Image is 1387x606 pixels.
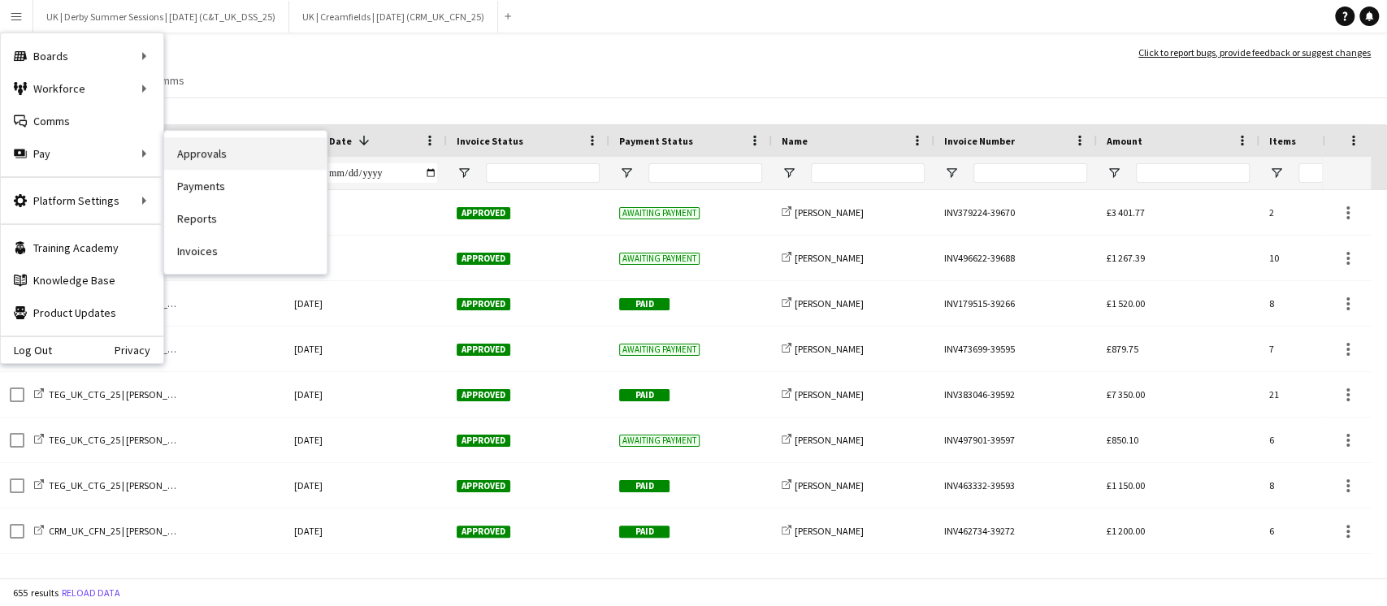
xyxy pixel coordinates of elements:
span: Paid [619,389,670,401]
div: [DATE] [284,418,447,462]
span: CRM_UK_CFN_25 | [PERSON_NAME] [49,525,195,537]
input: Invoice Status Filter Input [486,163,600,183]
span: Approved [457,344,510,356]
div: INV379224-39670 [934,190,1097,235]
span: [PERSON_NAME] [795,479,864,491]
div: [DATE] [284,327,447,371]
span: Approved [457,435,510,447]
span: Approved [457,526,510,538]
input: Amount Filter Input [1136,163,1250,183]
button: Open Filter Menu [1269,166,1284,180]
a: Training Academy [1,232,163,264]
div: [DATE] [284,554,447,599]
span: [PERSON_NAME] [795,434,864,446]
button: Open Filter Menu [457,166,471,180]
span: TEG_UK_CTG_25 | [PERSON_NAME] [49,479,195,491]
div: [DATE] [284,509,447,553]
span: £1 200.00 [1107,525,1145,537]
a: Comms [1,105,163,137]
span: Items [1269,135,1296,147]
span: Paid [619,526,670,538]
button: Open Filter Menu [619,166,634,180]
span: Amount [1107,135,1142,147]
span: TEG_UK_CTG_25 | [PERSON_NAME] [49,388,195,400]
div: Boards [1,40,163,72]
div: INV462734-39272 [934,509,1097,553]
a: TEG_UK_CTG_25 | [PERSON_NAME] [34,434,195,446]
span: Approved [457,253,510,265]
a: CRM_UK_CFN_25 | [PERSON_NAME] [34,525,195,537]
a: TEG_UK_CTG_25 | [PERSON_NAME] [34,388,195,400]
button: Reload data [59,584,124,602]
span: Workforce ID [197,128,255,153]
a: Comms [141,70,191,91]
div: [DATE] [284,281,447,326]
div: INV179515-39266 [934,281,1097,326]
a: Click to report bugs, provide feedback or suggest changes [1138,45,1371,60]
span: Comms [148,73,184,88]
span: Awaiting payment [619,207,700,219]
a: Log Out [1,344,52,357]
a: Privacy [115,344,163,357]
span: [PERSON_NAME] [795,252,864,264]
a: Reports [164,202,327,235]
div: Platform Settings [1,184,163,217]
span: Paid [619,480,670,492]
div: Workforce [1,72,163,105]
span: £850.10 [1107,434,1138,446]
span: Name [782,135,808,147]
div: [DATE] [284,463,447,508]
span: Awaiting payment [619,253,700,265]
div: INV383046-39592 [934,372,1097,417]
span: £7 350.00 [1107,388,1145,400]
span: £1 520.00 [1107,297,1145,309]
span: Invoice Number [944,135,1015,147]
div: INV496622-39688 [934,236,1097,280]
div: INV497901-39597 [934,418,1097,462]
span: Awaiting payment [619,435,700,447]
button: UK | Creamfields | [DATE] (CRM_UK_CFN_25) [289,1,498,32]
button: Open Filter Menu [782,166,796,180]
a: Payments [164,170,327,202]
span: [PERSON_NAME] [795,297,864,309]
span: £1 267.39 [1107,252,1145,264]
span: Approved [457,298,510,310]
button: Open Filter Menu [1107,166,1121,180]
span: Payment Status [619,135,693,147]
input: Invoice Number Filter Input [973,163,1087,183]
span: Approved [457,207,510,219]
span: £1 150.00 [1107,479,1145,491]
a: Product Updates [1,297,163,329]
a: Approvals [164,137,327,170]
span: Awaiting payment [619,344,700,356]
span: [PERSON_NAME] [795,388,864,400]
button: UK | Derby Summer Sessions | [DATE] (C&T_UK_DSS_25) [33,1,289,32]
div: INV473699-39595 [934,327,1097,371]
div: INV463332-39593 [934,463,1097,508]
span: [PERSON_NAME] [795,343,864,355]
a: Knowledge Base [1,264,163,297]
span: Approved [457,480,510,492]
div: Pay [1,137,163,170]
div: INV166522-39539 [934,554,1097,599]
span: Invoice Status [457,135,523,147]
div: [DATE] [284,236,447,280]
a: Invoices [164,235,327,267]
span: £3 401.77 [1107,206,1145,219]
span: [PERSON_NAME] [795,206,864,219]
span: Paid [619,298,670,310]
button: Open Filter Menu [944,166,959,180]
div: [DATE] [284,372,447,417]
a: TEG_UK_CTG_25 | [PERSON_NAME] [34,479,195,491]
div: [DATE] [284,190,447,235]
span: TEG_UK_CTG_25 | [PERSON_NAME] [49,434,195,446]
input: Name Filter Input [811,163,925,183]
span: Approved [457,389,510,401]
span: £879.75 [1107,343,1138,355]
input: Invoice Date Filter Input [323,163,437,183]
span: [PERSON_NAME] [795,525,864,537]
